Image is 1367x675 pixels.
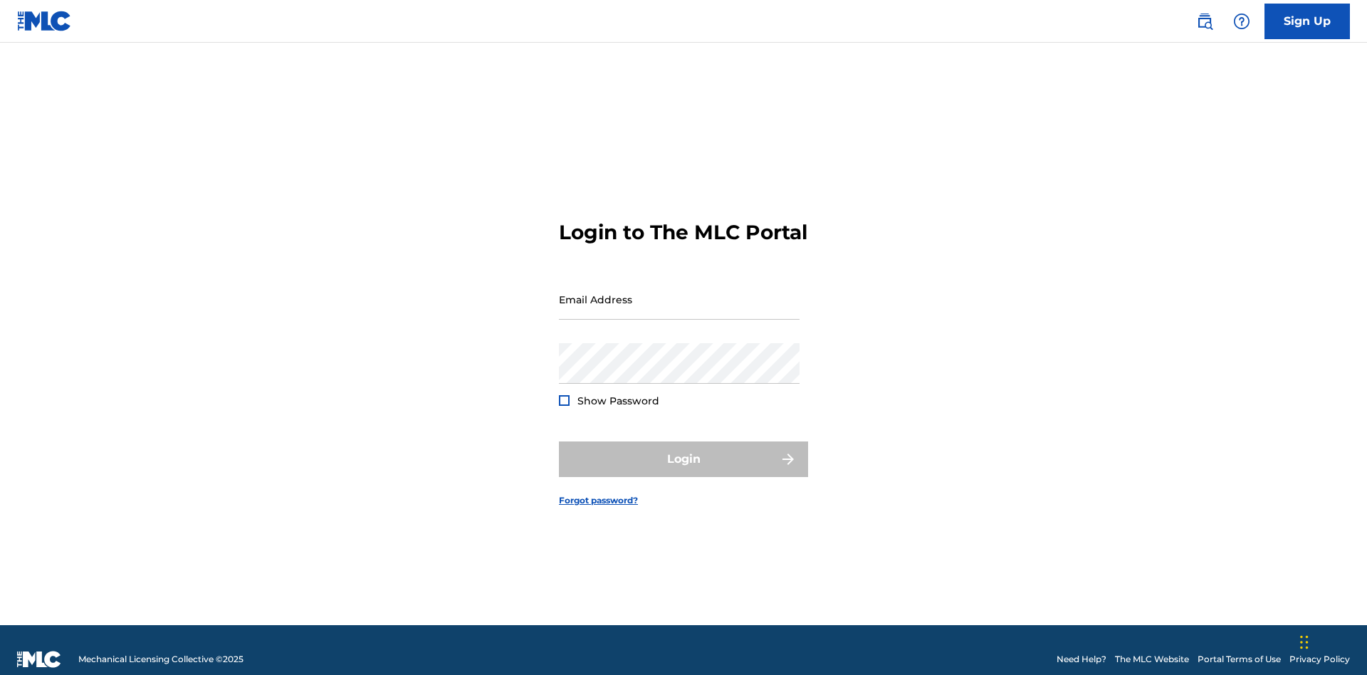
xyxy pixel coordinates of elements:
[1198,653,1281,666] a: Portal Terms of Use
[1057,653,1106,666] a: Need Help?
[17,11,72,31] img: MLC Logo
[577,394,659,407] span: Show Password
[559,220,807,245] h3: Login to The MLC Portal
[1227,7,1256,36] div: Help
[17,651,61,668] img: logo
[1190,7,1219,36] a: Public Search
[1300,621,1309,664] div: Drag
[1115,653,1189,666] a: The MLC Website
[559,494,638,507] a: Forgot password?
[1233,13,1250,30] img: help
[78,653,243,666] span: Mechanical Licensing Collective © 2025
[1296,607,1367,675] iframe: Chat Widget
[1264,4,1350,39] a: Sign Up
[1289,653,1350,666] a: Privacy Policy
[1196,13,1213,30] img: search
